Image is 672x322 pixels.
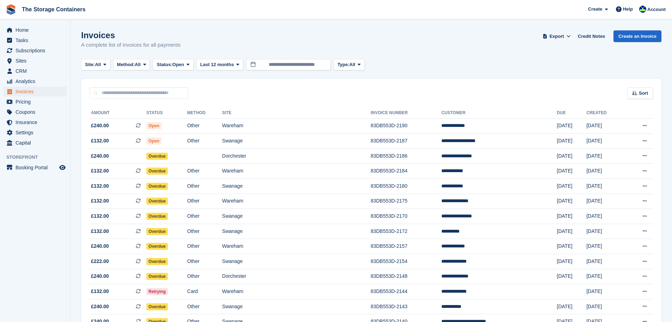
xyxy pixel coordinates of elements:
a: menu [4,138,67,148]
span: Storefront [6,154,70,161]
td: [DATE] [586,224,625,239]
td: [DATE] [557,239,587,254]
span: Site: [85,61,95,68]
span: £132.00 [91,228,109,235]
td: Other [187,239,222,254]
a: Preview store [58,163,67,172]
span: CRM [16,66,58,76]
td: [DATE] [586,254,625,269]
td: [DATE] [586,134,625,149]
td: [DATE] [586,164,625,179]
td: 83DB553D-2170 [371,209,442,224]
span: £240.00 [91,122,109,129]
span: Create [588,6,602,13]
td: 83DB553D-2154 [371,254,442,269]
td: Wareham [222,164,371,179]
span: Export [550,33,564,40]
span: £132.00 [91,137,109,145]
a: menu [4,107,67,117]
td: [DATE] [586,269,625,284]
span: Overdue [146,213,168,220]
span: Help [623,6,633,13]
span: All [95,61,101,68]
td: Other [187,254,222,269]
td: Card [187,284,222,299]
td: 83DB553D-2144 [371,284,442,299]
a: menu [4,76,67,86]
span: Overdue [146,243,168,250]
td: [DATE] [586,179,625,194]
span: Booking Portal [16,163,58,172]
span: £240.00 [91,273,109,280]
th: Status [146,107,187,119]
span: Pricing [16,97,58,107]
span: Invoices [16,87,58,96]
span: Account [647,6,666,13]
a: menu [4,163,67,172]
td: Other [187,224,222,239]
button: Export [541,30,572,42]
span: Overdue [146,168,168,175]
span: Sort [639,90,648,97]
td: Other [187,179,222,194]
span: £132.00 [91,182,109,190]
span: Overdue [146,273,168,280]
a: Credit Notes [575,30,608,42]
th: Site [222,107,371,119]
td: [DATE] [557,148,587,164]
span: Capital [16,138,58,148]
td: Swanage [222,209,371,224]
td: Swanage [222,299,371,314]
span: Open [146,122,162,129]
td: Swanage [222,179,371,194]
th: Due [557,107,587,119]
a: menu [4,25,67,35]
td: [DATE] [557,164,587,179]
td: [DATE] [557,179,587,194]
td: Dorchester [222,148,371,164]
th: Method [187,107,222,119]
button: Status: Open [153,59,193,71]
span: £132.00 [91,197,109,205]
span: £132.00 [91,288,109,295]
img: stora-icon-8386f47178a22dfd0bd8f6a31ec36ba5ce8667c1dd55bd0f319d3a0aa187defe.svg [6,4,16,15]
td: 83DB553D-2184 [371,164,442,179]
td: [DATE] [557,134,587,149]
td: Wareham [222,194,371,209]
img: Stacy Williams [639,6,646,13]
td: [DATE] [586,118,625,134]
a: menu [4,35,67,45]
span: Subscriptions [16,46,58,55]
td: 83DB553D-2180 [371,179,442,194]
td: [DATE] [557,254,587,269]
span: £222.00 [91,258,109,265]
th: Amount [90,107,146,119]
h1: Invoices [81,30,181,40]
td: Wareham [222,118,371,134]
th: Created [586,107,625,119]
td: Wareham [222,239,371,254]
td: [DATE] [586,148,625,164]
td: Other [187,134,222,149]
span: Status: [157,61,172,68]
td: [DATE] [557,209,587,224]
td: [DATE] [557,118,587,134]
span: Open [146,137,162,145]
td: Swanage [222,134,371,149]
span: All [349,61,355,68]
td: 83DB553D-2143 [371,299,442,314]
a: Create an Invoice [613,30,661,42]
th: Invoice Number [371,107,442,119]
td: [DATE] [557,194,587,209]
span: Overdue [146,198,168,205]
span: Home [16,25,58,35]
span: Open [172,61,184,68]
td: Swanage [222,224,371,239]
td: 83DB553D-2148 [371,269,442,284]
td: [DATE] [557,224,587,239]
a: menu [4,56,67,66]
td: 83DB553D-2187 [371,134,442,149]
td: Other [187,118,222,134]
span: £240.00 [91,242,109,250]
a: menu [4,46,67,55]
